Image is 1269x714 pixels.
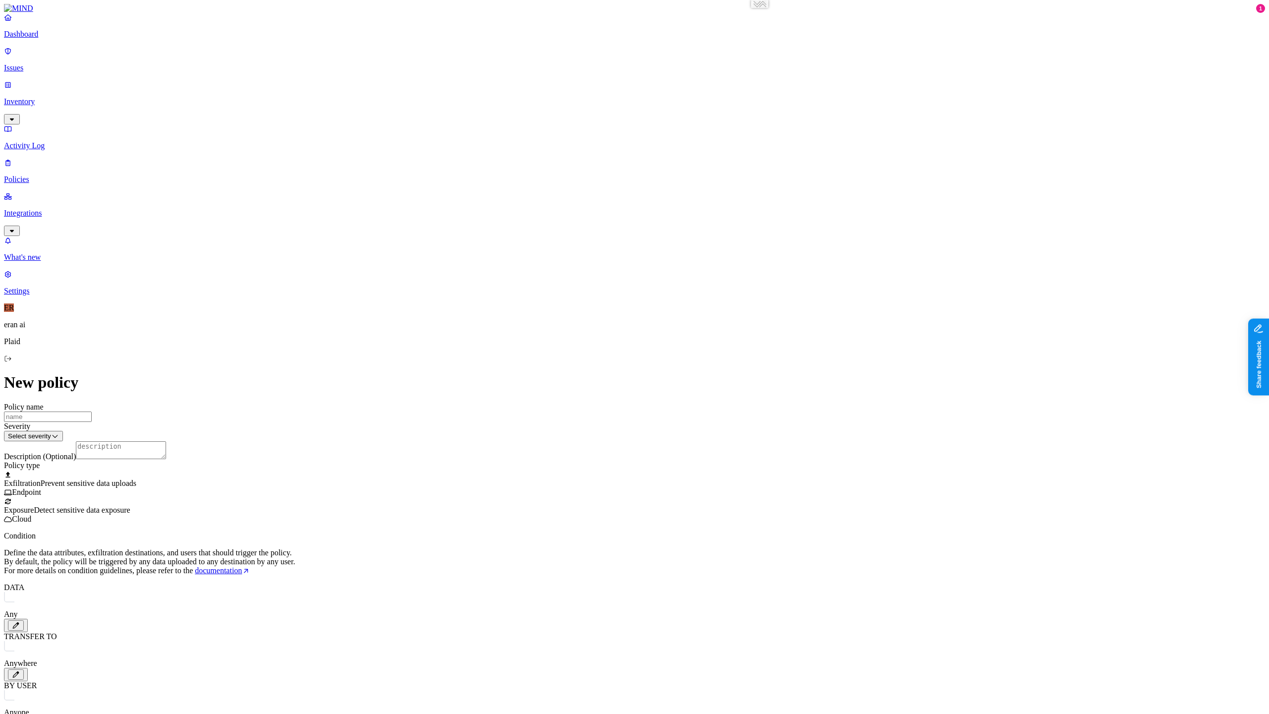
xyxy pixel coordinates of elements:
div: Cloud [4,515,1265,524]
a: What's new [4,236,1265,262]
p: eran ai [4,320,1265,329]
a: Integrations [4,192,1265,235]
p: Policies [4,175,1265,184]
a: Inventory [4,80,1265,123]
p: Inventory [4,97,1265,106]
label: Any [4,610,18,618]
a: MIND [4,4,1265,13]
span: Prevent sensitive data uploads [41,479,136,487]
div: 1 [1256,4,1265,13]
span: Exposure [4,506,34,514]
input: name [4,412,92,422]
img: vector [4,641,14,657]
label: BY USER [4,681,37,690]
p: What's new [4,253,1265,262]
label: Policy type [4,461,40,470]
img: vector [4,690,14,706]
label: DATA [4,583,24,592]
a: Issues [4,47,1265,72]
a: documentation [195,566,250,575]
img: vector [4,592,14,608]
p: Define the data attributes, exfiltration destinations, and users that should trigger the policy. ... [4,548,1265,575]
p: Settings [4,287,1265,296]
p: Dashboard [4,30,1265,39]
span: Exfiltration [4,479,41,487]
a: Policies [4,158,1265,184]
h1: New policy [4,373,1265,392]
div: Endpoint [4,488,1265,497]
p: Issues [4,63,1265,72]
a: Settings [4,270,1265,296]
p: Integrations [4,209,1265,218]
p: Activity Log [4,141,1265,150]
label: TRANSFER TO [4,632,57,641]
a: Activity Log [4,124,1265,150]
img: MIND [4,4,33,13]
p: Condition [4,532,1265,540]
label: Anywhere [4,659,37,667]
label: Policy name [4,403,44,411]
span: ER [4,303,14,312]
a: Dashboard [4,13,1265,39]
label: Severity [4,422,30,430]
p: Plaid [4,337,1265,346]
iframe: Marker.io feedback button [1248,319,1269,396]
span: documentation [195,566,242,575]
label: Description (Optional) [4,452,76,461]
span: Detect sensitive data exposure [34,506,130,514]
